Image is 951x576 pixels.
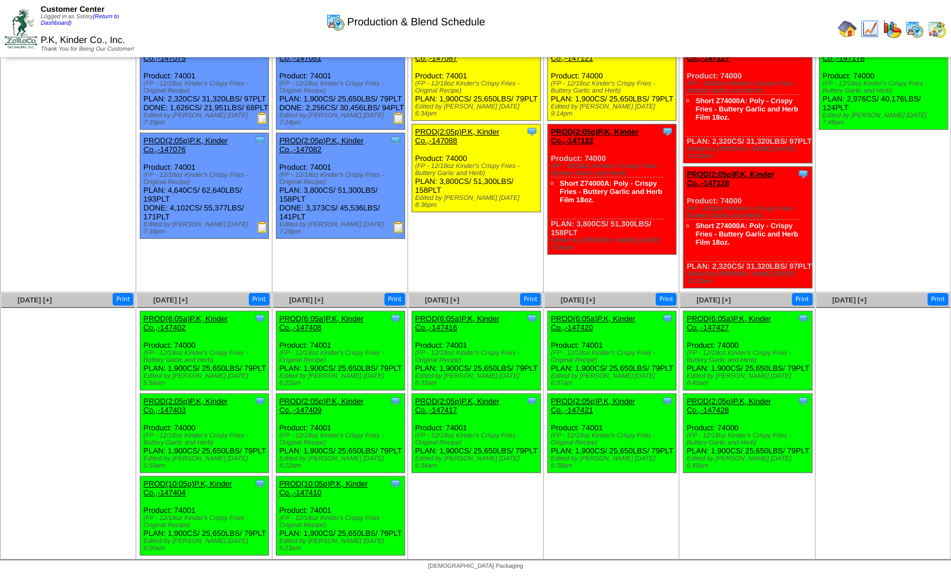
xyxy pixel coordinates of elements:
[279,112,404,126] div: Edited by [PERSON_NAME] [DATE] 7:24pm
[256,112,268,124] img: Production Report
[347,16,485,28] span: Production & Blend Schedule
[279,136,364,154] a: PROD(2:05p)P.K, Kinder Co.,-147082
[113,293,133,305] button: Print
[143,515,268,529] div: (FP - 12/18oz Kinder's Crispy Fries - Original Recipe)
[412,394,540,473] div: Product: 74001 PLAN: 1,900CS / 25,650LBS / 79PLT
[254,134,266,146] img: Tooltip
[686,373,811,387] div: Edited by [PERSON_NAME] [DATE] 6:45am
[415,103,540,117] div: Edited by [PERSON_NAME] [DATE] 6:34pm
[551,314,635,332] a: PROD(6:05a)P.K, Kinder Co.,-147420
[256,221,268,233] img: Production Report
[662,126,673,137] img: Tooltip
[143,112,268,126] div: Edited by [PERSON_NAME] [DATE] 7:39pm
[415,314,499,332] a: PROD(6:05a)P.K, Kinder Co.,-147416
[279,432,404,446] div: (FP - 12/18oz Kinder's Crispy Fries - Original Recipe)
[927,19,946,38] img: calendarinout.gif
[551,397,635,414] a: PROD(2:05p)P.K, Kinder Co.,-147421
[393,112,404,124] img: Production Report
[561,296,595,304] span: [DATE] [+]
[143,350,268,364] div: (FP - 12/18oz Kinder's Crispy Fries - Buttery Garlic and Herb)
[686,170,774,187] a: PROD(2:05p)P.K, Kinder Co.,-147128
[140,133,269,239] div: Product: 74001 PLAN: 4,640CS / 62,640LBS / 193PLT DONE: 4,102CS / 55,377LBS / 171PLT
[412,124,540,212] div: Product: 74000 PLAN: 3,800CS / 51,300LBS / 158PLT
[425,296,459,304] a: [DATE] [+]
[41,14,119,27] span: Logged in as Sstory
[5,9,37,48] img: ZoRoCo_Logo(Green%26Foil)%20jpg.webp
[415,397,499,414] a: PROD(2:05p)P.K, Kinder Co.,-147417
[412,311,540,390] div: Product: 74001 PLAN: 1,900CS / 25,650LBS / 79PLT
[143,314,228,332] a: PROD(6:05a)P.K, Kinder Co.,-147402
[279,538,404,552] div: Edited by [PERSON_NAME] [DATE] 6:23am
[140,476,269,555] div: Product: 74001 PLAN: 1,900CS / 25,650LBS / 79PLT
[143,538,268,552] div: Edited by [PERSON_NAME] [DATE] 6:00am
[143,221,268,235] div: Edited by [PERSON_NAME] [DATE] 7:39pm
[551,80,676,94] div: (FP - 12/18oz Kinder's Crispy Fries - Buttery Garlic and Herb)
[143,373,268,387] div: Edited by [PERSON_NAME] [DATE] 5:58am
[41,35,125,45] span: P.K, Kinder Co., Inc.
[797,312,809,324] img: Tooltip
[279,172,404,186] div: (FP - 12/18oz Kinder's Crispy Fries - Original Recipe)
[686,314,771,332] a: PROD(6:05a)P.K, Kinder Co.,-147427
[883,19,901,38] img: graph.gif
[390,395,402,407] img: Tooltip
[143,136,228,154] a: PROD(2:05p)P.K, Kinder Co.,-147076
[279,455,404,469] div: Edited by [PERSON_NAME] [DATE] 6:22am
[415,127,499,145] a: PROD(2:05p)P.K, Kinder Co.,-147088
[140,311,269,390] div: Product: 74000 PLAN: 1,900CS / 25,650LBS / 79PLT
[393,221,404,233] img: Production Report
[686,455,811,469] div: Edited by [PERSON_NAME] [DATE] 6:45am
[526,312,538,324] img: Tooltip
[41,14,119,27] a: (Return to Dashboard)
[683,167,812,288] div: Product: 74000 PLAN: 2,320CS / 31,320LBS / 97PLT
[551,373,676,387] div: Edited by [PERSON_NAME] [DATE] 6:37am
[686,146,811,160] div: Edited by [PERSON_NAME] [DATE] 11:32pm
[797,395,809,407] img: Tooltip
[276,476,404,555] div: Product: 74001 PLAN: 1,900CS / 25,650LBS / 79PLT
[41,5,104,14] span: Customer Center
[412,42,540,121] div: Product: 74001 PLAN: 1,900CS / 25,650LBS / 79PLT
[860,19,879,38] img: line_graph.gif
[792,293,812,305] button: Print
[279,373,404,387] div: Edited by [PERSON_NAME] [DATE] 6:22am
[832,296,866,304] span: [DATE] [+]
[254,395,266,407] img: Tooltip
[326,12,345,31] img: calendarprod.gif
[696,296,730,304] a: [DATE] [+]
[140,394,269,473] div: Product: 74000 PLAN: 1,900CS / 25,650LBS / 79PLT
[415,455,540,469] div: Edited by [PERSON_NAME] [DATE] 6:34am
[279,397,364,414] a: PROD(2:05p)P.K, Kinder Co.,-147409
[254,312,266,324] img: Tooltip
[289,296,323,304] a: [DATE] [+]
[415,432,540,446] div: (FP - 12/18oz Kinder's Crispy Fries - Original Recipe)
[686,271,811,285] div: Edited by [PERSON_NAME] [DATE] 11:33pm
[279,515,404,529] div: (FP - 12/18oz Kinder's Crispy Fries - Original Recipe)
[797,168,809,180] img: Tooltip
[905,19,924,38] img: calendarprod.gif
[551,432,676,446] div: (FP - 12/18oz Kinder's Crispy Fries - Original Recipe)
[153,296,187,304] a: [DATE] [+]
[686,432,811,446] div: (FP - 12/18oz Kinder's Crispy Fries - Buttery Garlic and Herb)
[695,222,798,246] a: Short Z74000A: Poly - Crispy Fries - Buttery Garlic and Herb Film 18oz.
[656,293,676,305] button: Print
[819,42,947,130] div: Product: 74000 PLAN: 2,976CS / 40,176LBS / 124PLT
[548,394,676,473] div: Product: 74001 PLAN: 1,900CS / 25,650LBS / 79PLT
[390,134,402,146] img: Tooltip
[18,296,52,304] span: [DATE] [+]
[683,311,812,390] div: Product: 74000 PLAN: 1,900CS / 25,650LBS / 79PLT
[838,19,857,38] img: home.gif
[548,124,676,255] div: Product: 74000 PLAN: 3,800CS / 51,300LBS / 158PLT
[279,221,404,235] div: Edited by [PERSON_NAME] [DATE] 7:26pm
[276,311,404,390] div: Product: 74001 PLAN: 1,900CS / 25,650LBS / 79PLT
[551,127,639,145] a: PROD(2:05p)P.K, Kinder Co.,-147122
[143,432,268,446] div: (FP - 12/18oz Kinder's Crispy Fries - Buttery Garlic and Herb)
[683,394,812,473] div: Product: 74000 PLAN: 1,900CS / 25,650LBS / 79PLT
[662,395,673,407] img: Tooltip
[415,373,540,387] div: Edited by [PERSON_NAME] [DATE] 6:33am
[254,478,266,489] img: Tooltip
[415,80,540,94] div: (FP - 12/18oz Kinder's Crispy Fries - Original Recipe)
[548,311,676,390] div: Product: 74001 PLAN: 1,900CS / 25,650LBS / 79PLT
[279,350,404,364] div: (FP - 12/18oz Kinder's Crispy Fries - Original Recipe)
